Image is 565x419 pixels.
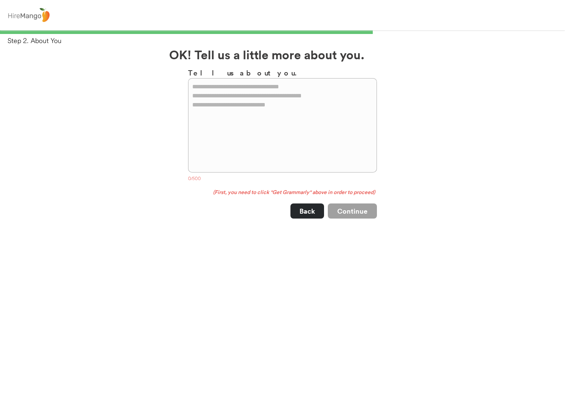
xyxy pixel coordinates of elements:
h3: Tell us about you. [188,67,377,78]
div: (First, you need to click "Get Grammarly" above in order to proceed) [188,189,377,196]
div: 0/500 [188,176,377,183]
div: Step 2. About You [8,36,565,45]
h2: OK! Tell us a little more about you. [169,45,396,63]
button: Continue [328,203,377,219]
button: Back [290,203,324,219]
img: logo%20-%20hiremango%20gray.png [6,6,52,24]
div: 66% [2,30,563,34]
